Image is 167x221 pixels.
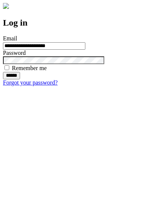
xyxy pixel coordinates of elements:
label: Password [3,50,26,56]
img: logo-4e3dc11c47720685a147b03b5a06dd966a58ff35d612b21f08c02c0306f2b779.png [3,3,9,9]
label: Email [3,35,17,42]
label: Remember me [12,65,47,71]
a: Forgot your password? [3,79,58,86]
h2: Log in [3,18,164,28]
